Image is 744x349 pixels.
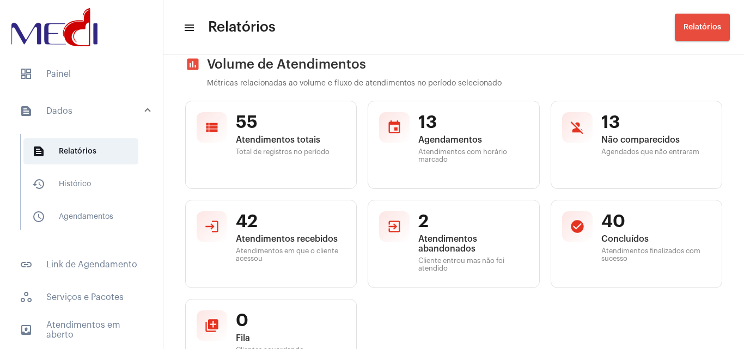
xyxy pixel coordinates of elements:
span: Agendamentos [23,204,138,230]
span: Painel [11,61,152,87]
mat-icon: event [387,120,402,135]
span: 13 [601,112,711,133]
mat-icon: sidenav icon [20,258,33,271]
span: Atendimentos finalizados com sucesso [601,247,711,262]
button: Relatórios [675,14,730,41]
span: Fila [236,333,345,343]
mat-icon: sidenav icon [20,323,33,336]
span: Não comparecidos [601,135,711,145]
span: 13 [418,112,528,133]
span: Atendimentos em que o cliente acessou [236,247,345,262]
span: 42 [236,211,345,232]
mat-expansion-panel-header: sidenav iconDados [7,94,163,128]
div: sidenav iconDados [7,128,163,245]
span: Relatórios [208,19,276,36]
p: Métricas relacionadas ao volume e fluxo de atendimentos no período selecionado [207,79,722,88]
span: 55 [236,112,345,133]
span: Cliente entrou mas não foi atendido [418,257,528,272]
span: Relatórios [684,23,721,31]
span: Serviços e Pacotes [11,284,152,310]
mat-icon: sidenav icon [32,177,45,191]
span: Histórico [23,171,138,197]
span: Agendamentos [418,135,528,145]
span: Atendimentos abandonados [418,234,528,254]
mat-icon: sidenav icon [20,105,33,118]
span: 40 [601,211,711,232]
span: Concluídos [601,234,711,244]
span: 0 [236,310,345,331]
mat-icon: queue [204,318,219,333]
mat-icon: assessment [185,57,200,72]
h2: Volume de Atendimentos [185,57,722,72]
span: Link de Agendamento [11,252,152,278]
span: Agendados que não entraram [601,148,711,156]
mat-icon: exit_to_app [387,219,402,234]
mat-icon: sidenav icon [32,210,45,223]
span: sidenav icon [20,68,33,81]
span: sidenav icon [20,291,33,304]
span: 2 [418,211,528,232]
span: Atendimentos em aberto [11,317,152,343]
mat-panel-title: Dados [20,105,145,118]
mat-icon: check_circle [570,219,585,234]
img: d3a1b5fa-500b-b90f-5a1c-719c20e9830b.png [9,5,100,49]
mat-icon: person_off [570,120,585,135]
span: Atendimentos totais [236,135,345,145]
span: Atendimentos recebidos [236,234,345,244]
span: Relatórios [23,138,138,164]
mat-icon: view_list [204,120,219,135]
mat-icon: sidenav icon [32,145,45,158]
mat-icon: login [204,219,219,234]
span: Atendimentos com horário marcado [418,148,528,163]
mat-icon: sidenav icon [183,21,194,34]
span: Total de registros no período [236,148,345,156]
